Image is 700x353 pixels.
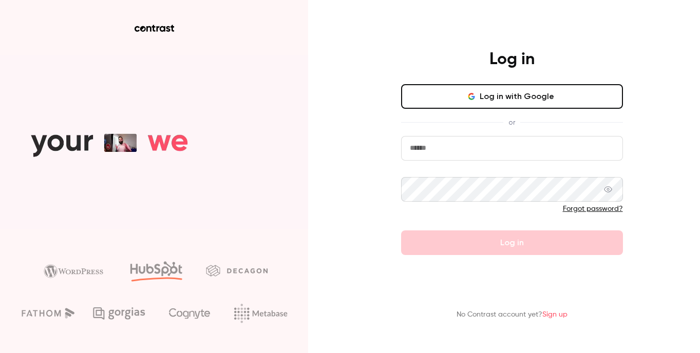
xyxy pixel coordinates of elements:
h4: Log in [489,49,535,70]
button: Log in with Google [401,84,623,109]
a: Sign up [542,311,567,318]
span: or [503,117,520,128]
a: Forgot password? [563,205,623,212]
p: No Contrast account yet? [457,309,567,320]
img: decagon [206,265,268,276]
